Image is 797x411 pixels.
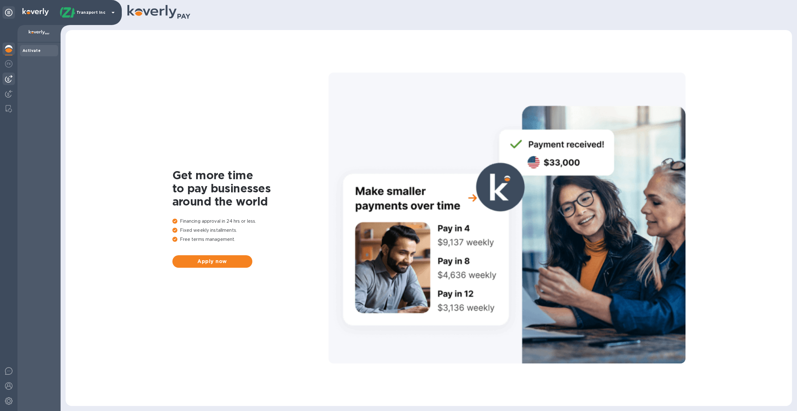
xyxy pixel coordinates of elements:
p: Tranzport Inc [77,10,108,15]
div: Unpin categories [2,6,15,19]
img: Logo [22,8,49,16]
p: Financing approval in 24 hrs or less. [172,218,329,225]
b: Activate [22,48,41,53]
p: Fixed weekly installments. [172,227,329,234]
img: Foreign exchange [5,60,12,68]
p: Free terms management. [172,236,329,243]
span: Apply now [177,258,247,265]
button: Apply now [172,255,252,268]
h1: Get more time to pay businesses around the world [172,169,329,208]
